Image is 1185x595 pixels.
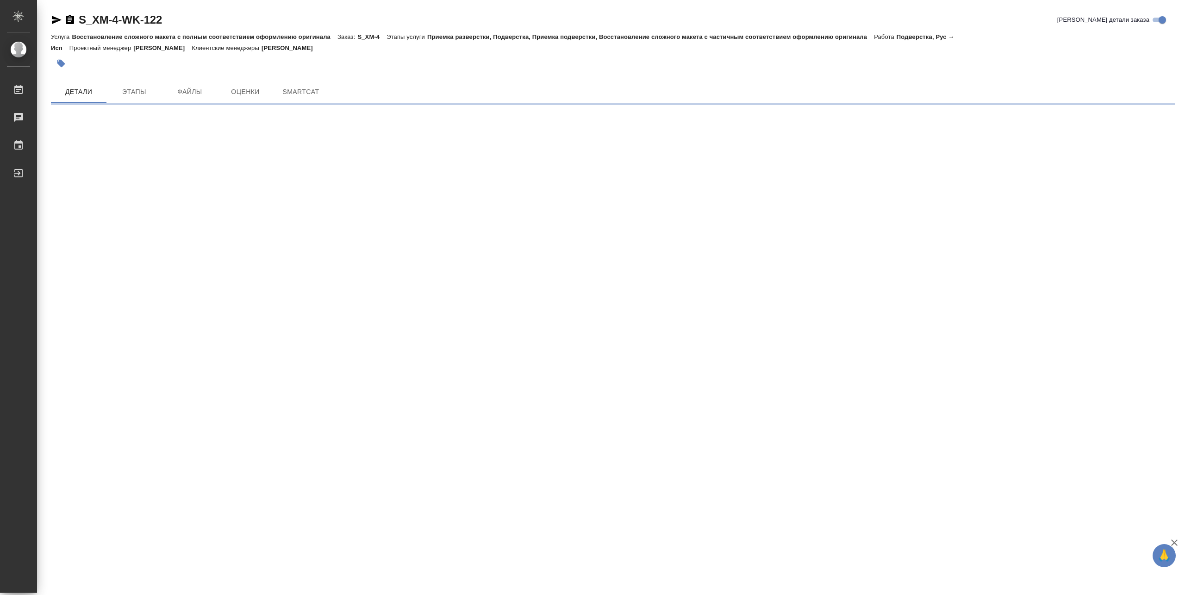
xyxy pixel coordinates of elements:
[357,33,387,40] p: S_XM-4
[337,33,357,40] p: Заказ:
[79,13,162,26] a: S_XM-4-WK-122
[69,44,133,51] p: Проектный менеджер
[223,86,268,98] span: Оценки
[51,53,71,74] button: Добавить тэг
[427,33,874,40] p: Приемка разверстки, Подверстка, Приемка подверстки, Восстановление сложного макета с частичным со...
[262,44,320,51] p: [PERSON_NAME]
[133,44,192,51] p: [PERSON_NAME]
[1057,15,1149,25] span: [PERSON_NAME] детали заказа
[1156,546,1172,565] span: 🙏
[168,86,212,98] span: Файлы
[279,86,323,98] span: SmartCat
[51,14,62,25] button: Скопировать ссылку для ЯМессенджера
[387,33,427,40] p: Этапы услуги
[72,33,337,40] p: Восстановление сложного макета с полным соответствием оформлению оригинала
[51,33,72,40] p: Услуга
[56,86,101,98] span: Детали
[874,33,897,40] p: Работа
[112,86,156,98] span: Этапы
[1153,544,1176,567] button: 🙏
[192,44,262,51] p: Клиентские менеджеры
[64,14,75,25] button: Скопировать ссылку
